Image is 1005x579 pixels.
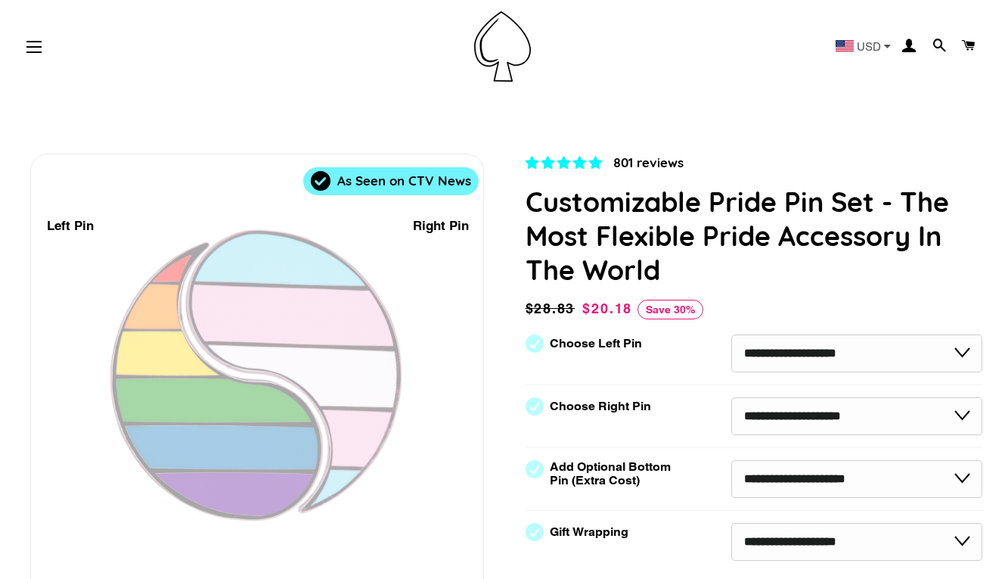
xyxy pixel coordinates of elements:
[613,154,684,170] span: 801 reviews
[550,400,651,413] label: Choose Right Pin
[550,337,642,350] label: Choose Left Pin
[550,525,628,539] label: Gift Wrapping
[526,155,606,170] span: 4.83 stars
[413,216,469,236] div: Right Pin
[550,460,677,487] label: Add Optional Bottom Pin (Extra Cost)
[526,298,579,319] span: $28.83
[474,11,531,82] img: Pin-Ace
[637,300,703,319] span: Save 30%
[857,41,881,52] span: USD
[582,300,632,316] span: $20.18
[526,185,983,287] h1: Customizable Pride Pin Set - The Most Flexible Pride Accessory In The World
